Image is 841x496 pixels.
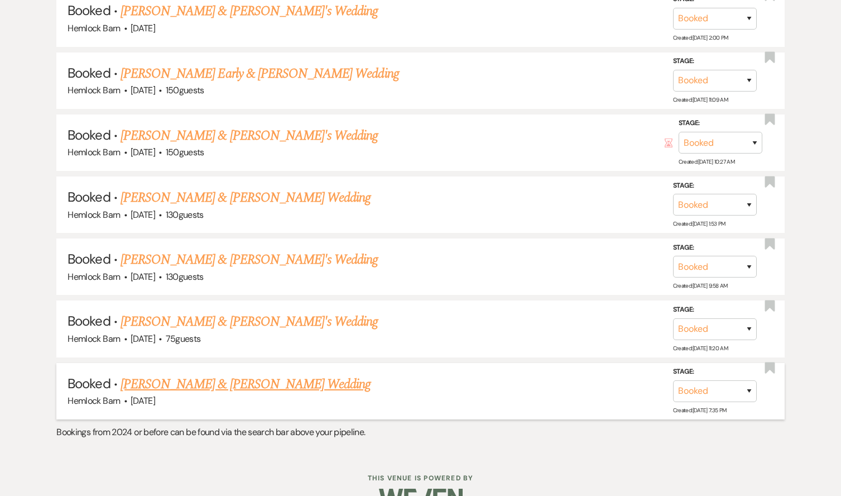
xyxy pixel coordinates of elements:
[68,146,120,158] span: Hemlock Barn
[131,395,155,407] span: [DATE]
[68,84,120,96] span: Hemlock Barn
[68,395,120,407] span: Hemlock Barn
[121,188,371,208] a: [PERSON_NAME] & [PERSON_NAME] Wedding
[56,425,784,440] p: Bookings from 2024 or before can be found via the search bar above your pipeline.
[166,209,204,221] span: 130 guests
[68,188,110,206] span: Booked
[121,312,378,332] a: [PERSON_NAME] & [PERSON_NAME]'s Wedding
[166,271,204,283] span: 130 guests
[68,250,110,268] span: Booked
[68,126,110,144] span: Booked
[68,375,110,392] span: Booked
[131,271,155,283] span: [DATE]
[121,1,378,21] a: [PERSON_NAME] & [PERSON_NAME]'s Wedding
[68,312,110,330] span: Booked
[121,250,378,270] a: [PERSON_NAME] & [PERSON_NAME]'s Wedding
[131,209,155,221] span: [DATE]
[68,64,110,82] span: Booked
[131,146,155,158] span: [DATE]
[131,84,155,96] span: [DATE]
[673,96,728,103] span: Created: [DATE] 11:09 AM
[673,242,757,254] label: Stage:
[673,304,757,316] label: Stage:
[673,220,725,227] span: Created: [DATE] 1:53 PM
[121,64,399,84] a: [PERSON_NAME] Early & [PERSON_NAME] Wedding
[673,344,728,351] span: Created: [DATE] 11:20 AM
[679,117,762,130] label: Stage:
[679,158,734,165] span: Created: [DATE] 10:27 AM
[673,55,757,68] label: Stage:
[68,2,110,19] span: Booked
[673,180,757,192] label: Stage:
[121,126,378,146] a: [PERSON_NAME] & [PERSON_NAME]'s Wedding
[68,333,120,345] span: Hemlock Barn
[121,374,371,394] a: [PERSON_NAME] & [PERSON_NAME] Wedding
[673,34,728,41] span: Created: [DATE] 2:00 PM
[68,22,120,34] span: Hemlock Barn
[673,366,757,378] label: Stage:
[131,22,155,34] span: [DATE]
[68,271,120,283] span: Hemlock Barn
[166,333,201,345] span: 75 guests
[166,84,204,96] span: 150 guests
[131,333,155,345] span: [DATE]
[673,282,728,289] span: Created: [DATE] 9:58 AM
[673,407,727,414] span: Created: [DATE] 7:35 PM
[166,146,204,158] span: 150 guests
[68,209,120,221] span: Hemlock Barn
